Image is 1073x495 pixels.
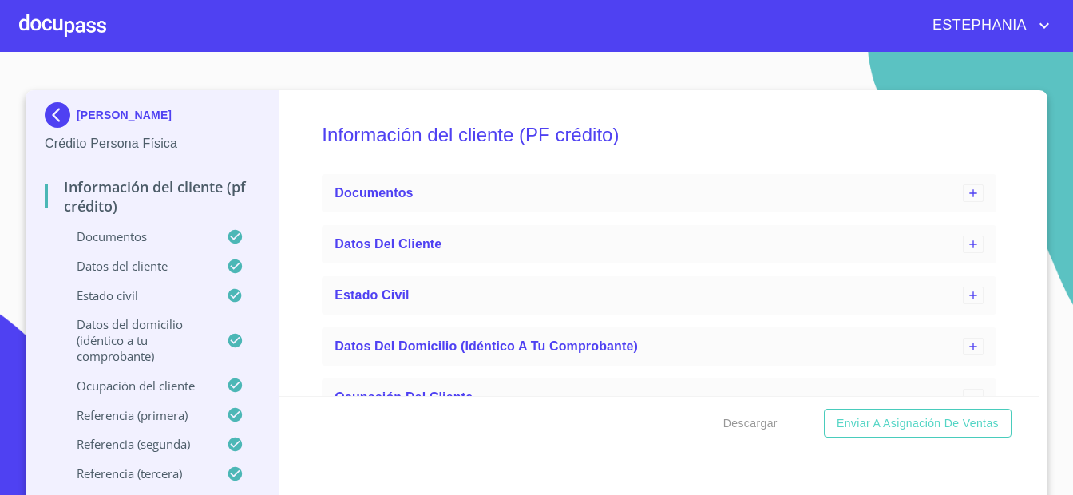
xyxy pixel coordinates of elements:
div: Ocupación del Cliente [322,378,996,417]
div: Datos del domicilio (idéntico a tu comprobante) [322,327,996,366]
span: Documentos [335,186,413,200]
p: [PERSON_NAME] [77,109,172,121]
p: Estado Civil [45,287,227,303]
div: Datos del cliente [322,225,996,263]
div: Documentos [322,174,996,212]
p: Referencia (tercera) [45,465,227,481]
p: Datos del cliente [45,258,227,274]
p: Datos del domicilio (idéntico a tu comprobante) [45,316,227,364]
button: account of current user [921,13,1054,38]
span: Estado Civil [335,288,409,302]
p: Documentos [45,228,227,244]
h5: Información del cliente (PF crédito) [322,102,996,168]
div: [PERSON_NAME] [45,102,259,134]
div: Estado Civil [322,276,996,315]
span: Ocupación del Cliente [335,390,473,404]
span: Datos del domicilio (idéntico a tu comprobante) [335,339,638,353]
button: Descargar [717,409,784,438]
p: Referencia (primera) [45,407,227,423]
span: Enviar a Asignación de Ventas [837,414,999,434]
p: Información del cliente (PF crédito) [45,177,259,216]
p: Ocupación del Cliente [45,378,227,394]
p: Crédito Persona Física [45,134,259,153]
button: Enviar a Asignación de Ventas [824,409,1012,438]
p: Referencia (segunda) [45,436,227,452]
span: Descargar [723,414,778,434]
img: Docupass spot blue [45,102,77,128]
span: ESTEPHANIA [921,13,1035,38]
span: Datos del cliente [335,237,441,251]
